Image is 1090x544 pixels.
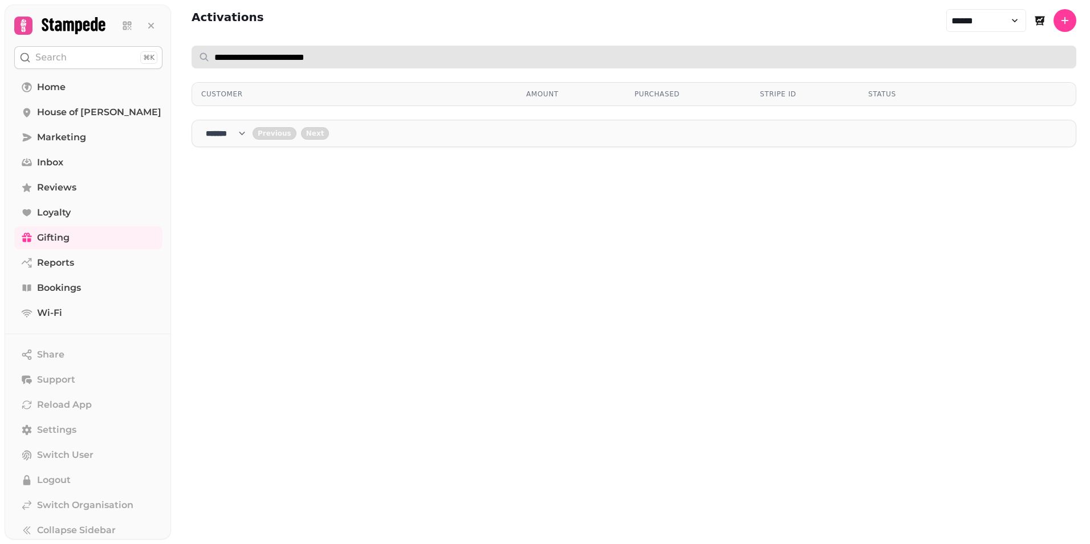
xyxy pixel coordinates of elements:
div: Purchased [635,90,742,99]
a: Reviews [14,176,162,199]
a: Home [14,76,162,99]
div: ⌘K [140,51,157,64]
a: Reports [14,251,162,274]
button: next [301,127,330,140]
span: Settings [37,423,76,437]
a: Settings [14,419,162,441]
a: House of [PERSON_NAME] [14,101,162,124]
p: Search [35,51,67,64]
span: Switch Organisation [37,498,133,512]
div: Stripe ID [760,90,850,99]
span: House of [PERSON_NAME] [37,105,161,119]
div: Amount [526,90,616,99]
button: Collapse Sidebar [14,519,162,542]
button: Support [14,368,162,391]
div: Status [868,90,958,99]
span: Inbox [37,156,63,169]
span: Support [37,373,75,387]
h2: Activations [192,9,264,32]
div: Customer [201,90,508,99]
span: Bookings [37,281,81,295]
a: Marketing [14,126,162,149]
span: Marketing [37,131,86,144]
span: Reload App [37,398,92,412]
span: Reports [37,256,74,270]
span: Gifting [37,231,70,245]
a: Loyalty [14,201,162,224]
button: Logout [14,469,162,492]
span: Wi-Fi [37,306,62,320]
span: Switch User [37,448,93,462]
button: Share [14,343,162,366]
span: Loyalty [37,206,71,220]
a: Gifting [14,226,162,249]
span: Share [37,348,64,362]
button: Reload App [14,393,162,416]
span: Logout [37,473,71,487]
a: Wi-Fi [14,302,162,324]
nav: Pagination [192,120,1076,147]
button: Switch User [14,444,162,466]
button: Search⌘K [14,46,162,69]
a: Bookings [14,277,162,299]
span: Reviews [37,181,76,194]
span: Next [306,130,324,137]
span: Home [37,80,66,94]
span: Collapse Sidebar [37,523,116,537]
a: Inbox [14,151,162,174]
span: Previous [258,130,291,137]
a: Switch Organisation [14,494,162,517]
button: back [253,127,296,140]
